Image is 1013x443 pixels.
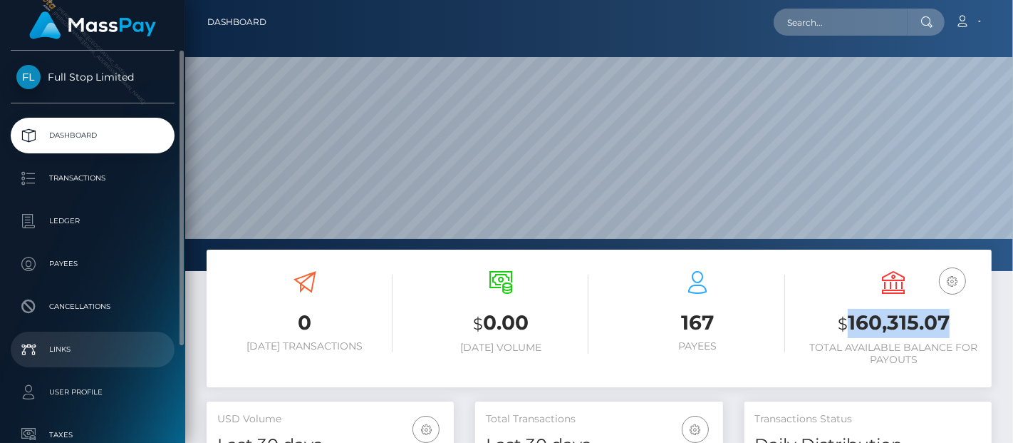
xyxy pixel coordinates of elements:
[16,339,169,360] p: Links
[610,309,785,337] h3: 167
[414,342,589,354] h6: [DATE] Volume
[16,168,169,189] p: Transactions
[16,253,169,275] p: Payees
[16,210,169,232] p: Ledger
[11,71,175,83] span: Full Stop Limited
[11,375,175,410] a: User Profile
[217,412,443,427] h5: USD Volume
[29,11,156,39] img: MassPay Logo
[11,289,175,325] a: Cancellations
[11,161,175,196] a: Transactions
[16,65,41,89] img: Full Stop Limited
[473,314,483,334] small: $
[806,309,982,338] h3: 160,315.07
[217,309,393,337] h3: 0
[774,9,908,36] input: Search...
[217,340,393,352] h6: [DATE] Transactions
[16,296,169,317] p: Cancellations
[414,309,589,338] h3: 0.00
[486,412,712,427] h5: Total Transactions
[806,342,982,366] h6: Total Available Balance for Payouts
[838,314,848,334] small: $
[11,332,175,367] a: Links
[16,125,169,146] p: Dashboard
[11,118,175,153] a: Dashboard
[11,203,175,239] a: Ledger
[755,412,981,427] h5: Transactions Status
[207,7,266,37] a: Dashboard
[11,246,175,282] a: Payees
[16,382,169,403] p: User Profile
[610,340,785,352] h6: Payees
